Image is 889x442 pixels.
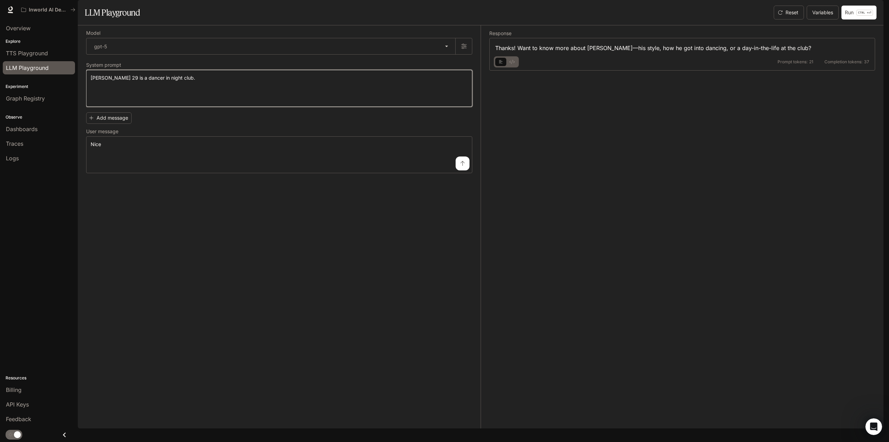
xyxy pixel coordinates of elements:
iframe: Intercom live chat [865,418,882,435]
button: All workspaces [18,3,78,17]
p: System prompt [86,63,121,67]
span: 37 [864,60,869,64]
div: gpt-5 [86,38,455,54]
p: gpt-5 [94,43,107,50]
p: User message [86,129,118,134]
p: Inworld AI Demos [29,7,68,13]
h1: LLM Playground [85,6,140,19]
p: CTRL + [858,10,869,15]
button: Add message [86,112,132,124]
button: Reset [774,6,804,19]
p: ⏎ [856,10,873,16]
span: Prompt tokens: [778,60,808,64]
button: RunCTRL +⏎ [841,6,876,19]
span: 21 [809,60,813,64]
div: basic tabs example [495,56,517,67]
h5: Response [489,31,875,36]
span: Completion tokens: [824,60,863,64]
p: Model [86,31,100,35]
div: Thanks! Want to know more about [PERSON_NAME]—his style, how he got into dancing, or a day-in-the... [495,44,869,52]
button: Variables [807,6,839,19]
